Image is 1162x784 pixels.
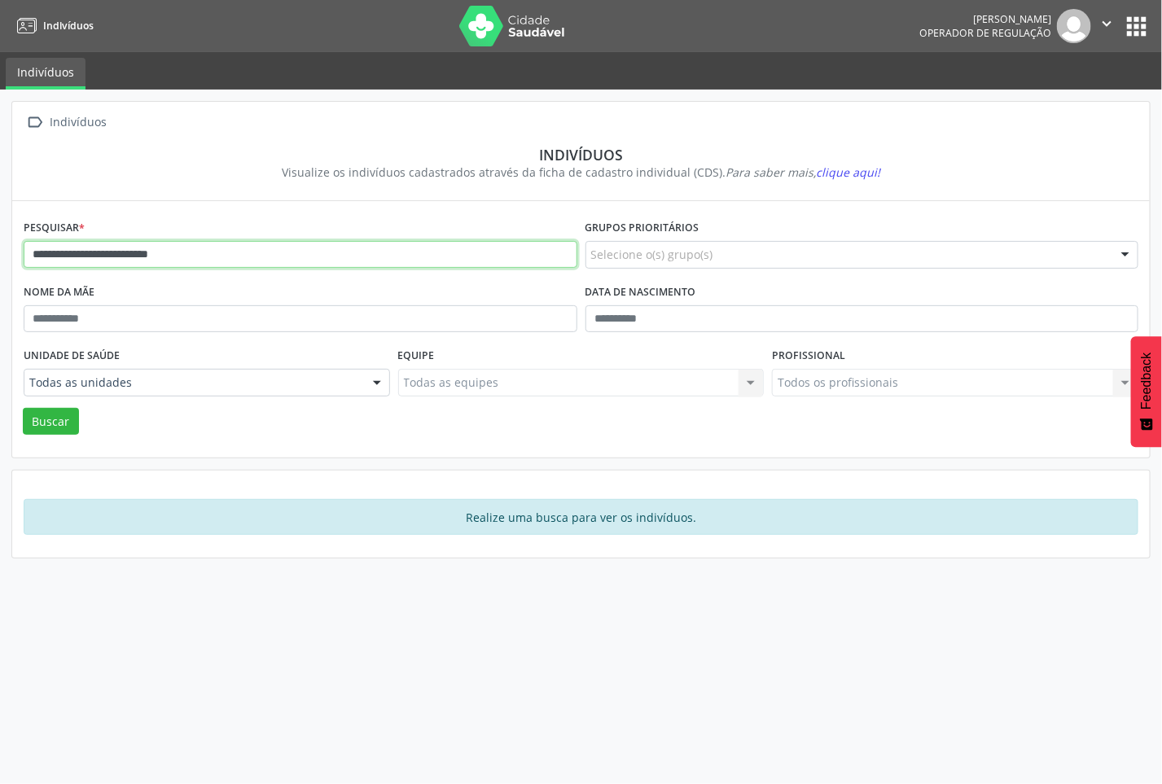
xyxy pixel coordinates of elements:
[35,146,1127,164] div: Indivíduos
[1057,9,1091,43] img: img
[398,344,435,369] label: Equipe
[585,216,699,241] label: Grupos prioritários
[24,216,85,241] label: Pesquisar
[1122,12,1151,41] button: apps
[23,408,79,436] button: Buscar
[24,111,47,134] i: 
[919,12,1051,26] div: [PERSON_NAME]
[11,12,94,39] a: Indivíduos
[24,111,110,134] a:  Indivíduos
[585,280,696,305] label: Data de nascimento
[47,111,110,134] div: Indivíduos
[24,499,1138,535] div: Realize uma busca para ver os indivíduos.
[1098,15,1116,33] i: 
[29,374,357,391] span: Todas as unidades
[772,344,845,369] label: Profissional
[1131,336,1162,447] button: Feedback - Mostrar pesquisa
[24,344,120,369] label: Unidade de saúde
[24,280,94,305] label: Nome da mãe
[816,164,880,180] span: clique aqui!
[6,58,86,90] a: Indivíduos
[591,246,713,263] span: Selecione o(s) grupo(s)
[43,19,94,33] span: Indivíduos
[35,164,1127,181] div: Visualize os indivíduos cadastrados através da ficha de cadastro individual (CDS).
[1139,353,1154,410] span: Feedback
[1091,9,1122,43] button: 
[919,26,1051,40] span: Operador de regulação
[726,164,880,180] i: Para saber mais,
